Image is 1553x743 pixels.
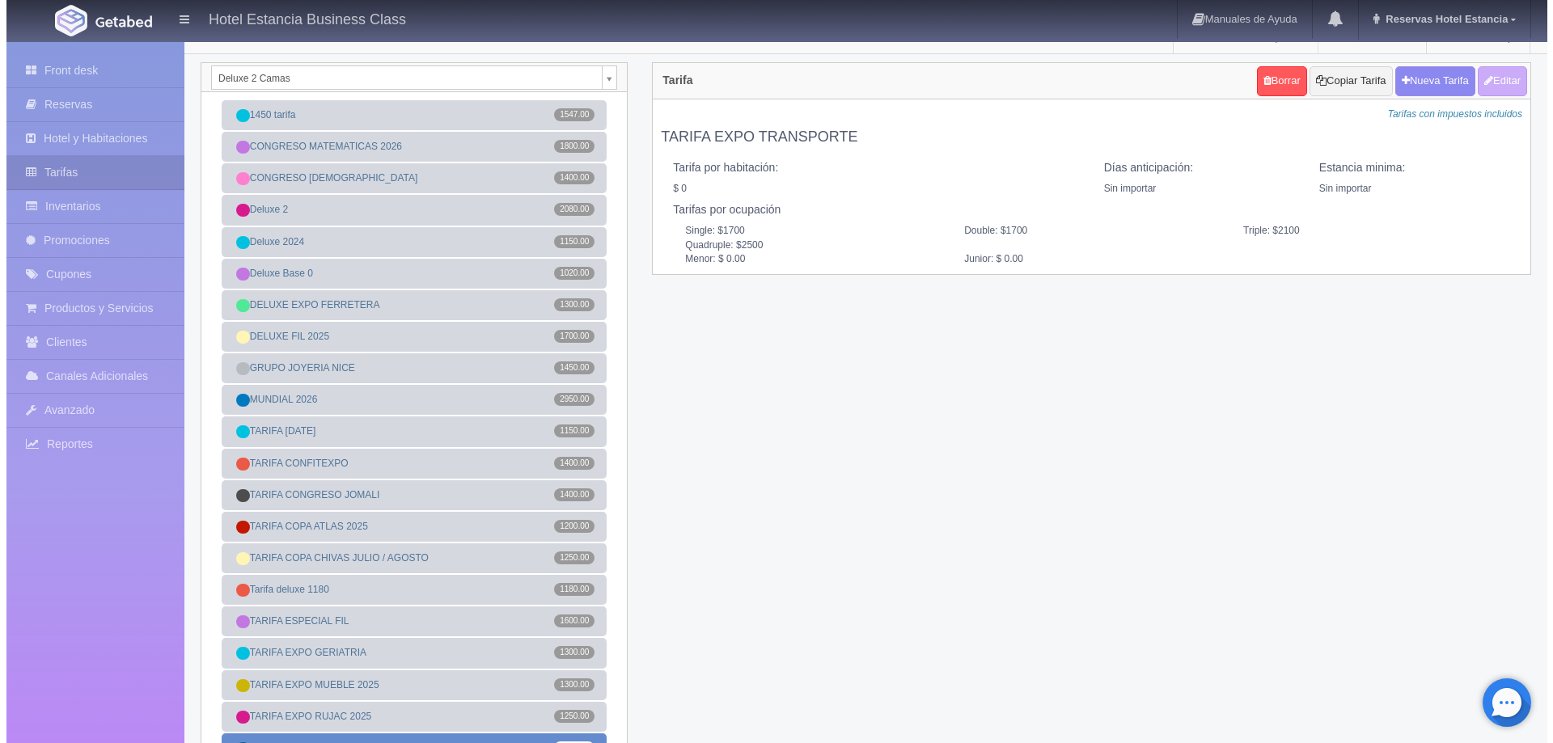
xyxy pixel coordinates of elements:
[548,140,588,153] span: 1800.00
[1303,66,1386,96] button: Copiar Tarifa
[548,108,588,121] span: 1547.00
[666,204,1504,216] h5: Tarifas por ocupación
[548,488,588,501] span: 1400.00
[215,100,600,130] a: 1450 tarifa1547.00
[1250,66,1301,96] a: Borrar
[548,330,588,343] span: 1700.00
[548,267,588,280] span: 1020.00
[1375,13,1501,25] span: Reservas Hotel Estancia
[548,583,588,596] span: 1180.00
[548,457,588,470] span: 1400.00
[215,575,600,605] a: Tarifa deluxe 11801180.00
[946,224,1225,238] span: Double: $1700
[1313,162,1504,174] h5: Estancia minima:
[215,259,600,289] a: Deluxe Base 01020.00
[666,183,680,194] span: $ 0
[215,480,600,510] a: TARIFA CONGRESO JOMALI1400.00
[215,416,600,446] a: TARIFA [DATE]1150.00
[49,5,81,36] img: Getabed
[215,353,600,383] a: GRUPO JOYERIA NICE1450.00
[215,227,600,257] a: Deluxe 20241150.00
[1389,66,1469,96] button: Nueva Tarifa
[666,162,1073,174] h5: Tarifa por habitación:
[215,290,600,320] a: DELUXE EXPO FERRETERA1300.00
[548,710,588,723] span: 1250.00
[548,551,588,564] span: 1250.00
[215,163,600,193] a: CONGRESO [DEMOGRAPHIC_DATA]1400.00
[1098,162,1289,174] h5: Días anticipación:
[1471,66,1521,96] button: Editar
[1225,224,1504,238] span: Triple: $2100
[215,322,600,352] a: DELUXE FIL 20251700.00
[215,543,600,573] a: TARIFA COPA CHIVAS JULIO / AGOSTO1250.00
[548,235,588,248] span: 1150.00
[215,132,600,162] a: CONGRESO MATEMATICAS 20261800.00
[666,224,946,238] span: Single: $1700
[548,171,588,184] span: 1400.00
[666,252,946,266] span: Menor: $ 0.00
[548,614,588,627] span: 1600.00
[205,65,611,90] a: Deluxe 2 Camas
[212,66,589,91] span: Deluxe 2 Camas
[548,646,588,659] span: 1300.00
[548,203,588,216] span: 2080.00
[215,606,600,636] a: TARIFA ESPECIAL FIL1600.00
[946,252,1225,266] span: Junior: $ 0.00
[202,8,400,28] h4: Hotel Estancia Business Class
[548,424,588,437] span: 1150.00
[215,449,600,479] a: TARIFA CONFITEXPO1400.00
[656,74,686,87] h4: Tarifa
[89,15,146,27] img: Getabed
[548,361,588,374] span: 1450.00
[548,393,588,406] span: 2950.00
[548,520,588,533] span: 1200.00
[215,195,600,225] a: Deluxe 22080.00
[215,638,600,668] a: TARIFA EXPO GERIATRIA1300.00
[548,298,588,311] span: 1300.00
[1313,183,1365,194] span: Sin importar
[215,512,600,542] a: TARIFA COPA ATLAS 20251200.00
[215,670,600,700] a: TARIFA EXPO MUEBLE 20251300.00
[215,702,600,732] a: TARIFA EXPO RUJAC 20251250.00
[548,678,588,691] span: 1300.00
[215,385,600,415] a: MUNDIAL 20262950.00
[1098,183,1150,194] span: Sin importar
[654,129,1516,146] h4: TARIFA EXPO TRANSPORTE
[1382,108,1516,120] i: Tarifas con impuestos incluidos
[666,239,946,252] span: Quadruple: $2500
